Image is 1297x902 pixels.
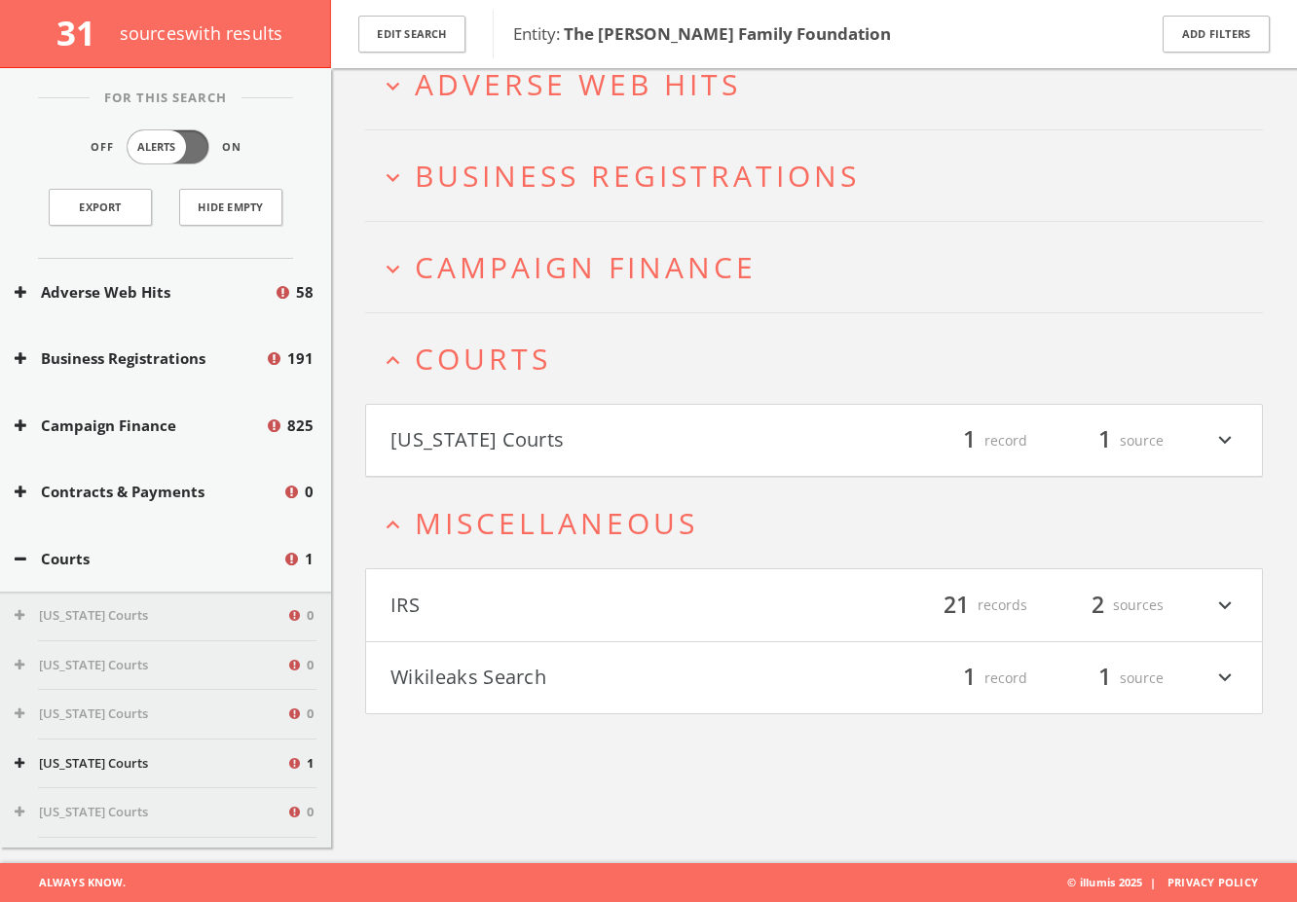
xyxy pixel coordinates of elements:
i: expand_less [380,512,406,538]
button: [US_STATE] Courts [15,754,286,774]
div: source [1047,662,1164,695]
button: Hide Empty [179,189,282,226]
span: Entity: [513,22,891,45]
span: 31 [56,10,112,55]
span: 1 [954,661,984,695]
span: 191 [287,347,314,370]
button: Edit Search [358,16,465,54]
button: expand_lessMiscellaneous [380,507,1263,539]
span: 0 [307,803,314,822]
div: record [910,424,1027,457]
button: [US_STATE] Courts [15,704,286,724]
button: Adverse Web Hits [15,281,274,304]
span: 1 [1090,661,1120,695]
button: expand_moreCampaign Finance [380,251,1263,283]
span: Always Know. [15,863,126,902]
span: Off [91,139,114,156]
span: 1 [954,423,984,457]
span: Miscellaneous [415,503,698,543]
i: expand_more [380,73,406,99]
i: expand_more [1212,589,1238,622]
span: 0 [305,481,314,503]
i: expand_more [380,256,406,282]
i: expand_more [380,164,406,191]
button: IRS [390,589,814,622]
i: expand_less [380,347,406,374]
span: For This Search [90,89,241,108]
i: expand_more [1212,662,1238,695]
button: Campaign Finance [15,415,265,437]
span: Business Registrations [415,156,860,196]
button: Business Registrations [15,347,265,370]
button: [US_STATE] Courts [390,424,814,457]
button: Wikileaks Search [390,662,814,695]
div: record [910,662,1027,695]
span: On [222,139,241,156]
button: expand_moreBusiness Registrations [380,160,1263,192]
span: 1 [307,754,314,774]
span: source s with results [120,21,283,45]
span: 1 [1090,423,1120,457]
span: Courts [415,339,551,379]
span: 0 [307,656,314,675]
a: Export [49,189,152,226]
button: [US_STATE] Courts [15,803,286,822]
span: 0 [307,704,314,724]
span: Campaign Finance [415,247,757,287]
button: Contracts & Payments [15,481,282,503]
a: Privacy Policy [1167,875,1258,889]
button: [US_STATE] Courts [15,606,286,626]
button: Add Filters [1163,16,1270,54]
span: 825 [287,415,314,437]
b: The [PERSON_NAME] Family Foundation [564,22,891,45]
button: [US_STATE] Courts [15,656,286,675]
div: sources [1047,589,1164,622]
button: expand_moreAdverse Web Hits [380,68,1263,100]
span: 0 [307,606,314,626]
span: 21 [935,588,978,622]
div: records [910,589,1027,622]
span: | [1142,875,1164,889]
span: Adverse Web Hits [415,64,741,104]
i: expand_more [1212,424,1238,457]
span: © illumis 2025 [1067,863,1282,902]
span: 1 [305,548,314,570]
span: 2 [1083,588,1113,622]
button: expand_lessCourts [380,343,1263,375]
div: source [1047,424,1164,457]
button: Courts [15,548,282,570]
span: 58 [296,281,314,304]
